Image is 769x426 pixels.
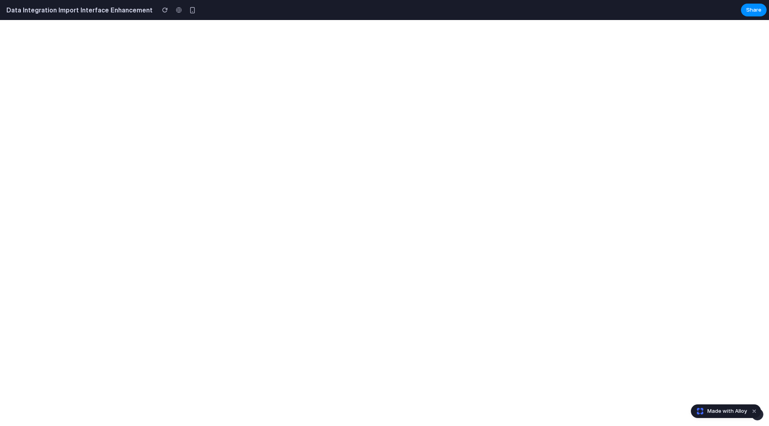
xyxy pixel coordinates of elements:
[749,406,759,416] button: Dismiss watermark
[707,407,747,415] span: Made with Alloy
[741,4,767,16] button: Share
[3,5,153,15] h2: Data Integration Import Interface Enhancement
[746,6,761,14] span: Share
[691,407,748,415] a: Made with Alloy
